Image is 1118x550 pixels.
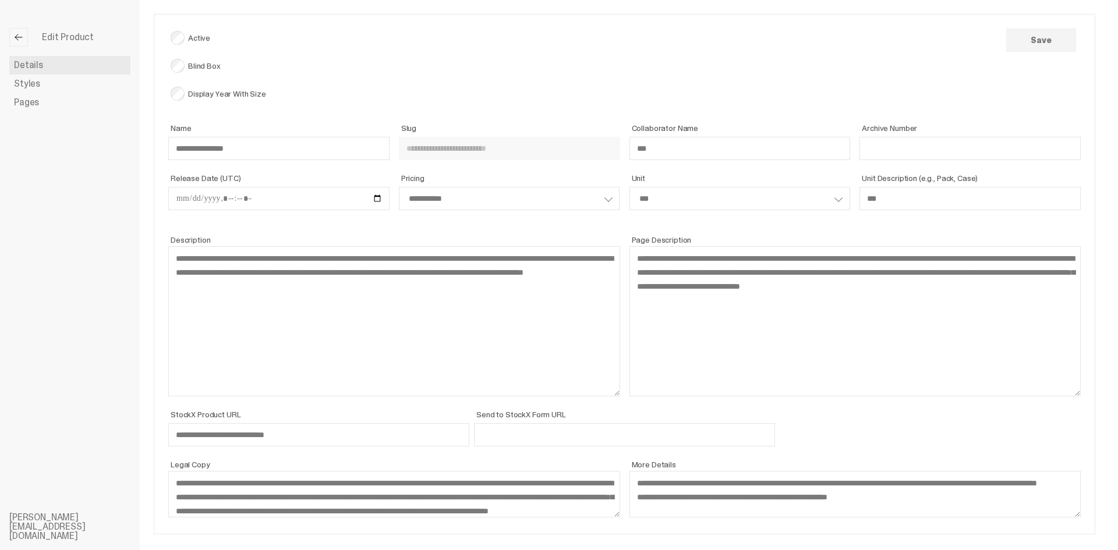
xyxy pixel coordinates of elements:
span: Archive Number [862,124,1081,132]
span: Release Date (UTC) [171,174,390,182]
span: Active [171,31,625,45]
select: Pricing [399,187,620,210]
span: Pricing [401,174,620,182]
input: StockX Product URL [168,423,469,446]
input: Unit Description (e.g., Pack, Case) [859,187,1081,210]
a: Pages [9,93,130,112]
input: Blind Box [171,59,185,73]
input: Collaborator Name [629,137,851,160]
li: [PERSON_NAME][EMAIL_ADDRESS][DOMAIN_NAME] [9,513,149,541]
span: Details [14,61,43,70]
textarea: Legal Copy [168,471,620,517]
a: Styles [9,74,130,93]
span: Description [171,236,620,244]
span: Collaborator Name [632,124,851,132]
span: Pages [14,98,39,107]
input: Display Year With Size [171,87,185,101]
span: Send to StockX Form URL [476,410,775,418]
input: Release Date (UTC) [168,187,390,210]
span: Slug [401,124,620,132]
select: Unit [629,187,851,210]
span: Page Description [632,236,1081,244]
input: Send to StockX Form URL [474,423,775,446]
input: Name [168,137,390,160]
input: Active [171,31,185,45]
span: Name [171,124,390,132]
span: Unit [632,174,851,182]
textarea: Description [168,246,620,396]
textarea: More Details [629,471,1081,517]
input: Archive Number [859,137,1081,160]
span: Styles [14,79,40,88]
span: Unit Description (e.g., Pack, Case) [862,174,1081,182]
a: Details [9,56,130,74]
input: Slug [399,137,620,160]
textarea: Page Description [629,246,1081,396]
span: Legal Copy [171,460,620,469]
span: StockX Product URL [171,410,469,418]
span: Display Year With Size [171,87,625,101]
span: More Details [632,460,1081,469]
span: Edit Product [42,33,94,42]
span: Blind Box [171,59,625,73]
button: Save [1006,29,1076,52]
